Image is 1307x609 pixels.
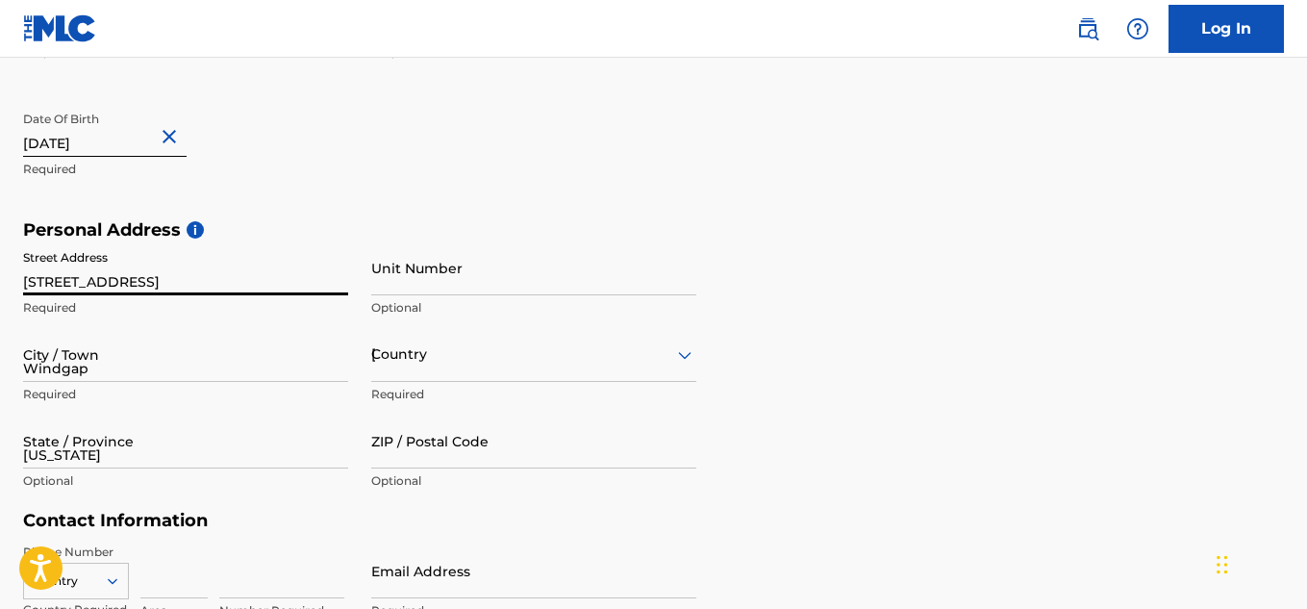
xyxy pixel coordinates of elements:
[371,472,696,490] p: Optional
[1076,17,1099,40] img: search
[371,386,696,403] p: Required
[1068,10,1107,48] a: Public Search
[371,299,696,317] p: Optional
[23,510,696,532] h5: Contact Information
[1169,5,1284,53] a: Log In
[1118,10,1157,48] div: Help
[23,161,348,178] p: Required
[23,386,348,403] p: Required
[23,299,348,317] p: Required
[23,219,1284,241] h5: Personal Address
[158,108,187,166] button: Close
[187,221,204,239] span: i
[23,472,348,490] p: Optional
[1217,536,1228,594] div: Drag
[23,14,97,42] img: MLC Logo
[1126,17,1149,40] img: help
[1211,517,1307,609] iframe: Chat Widget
